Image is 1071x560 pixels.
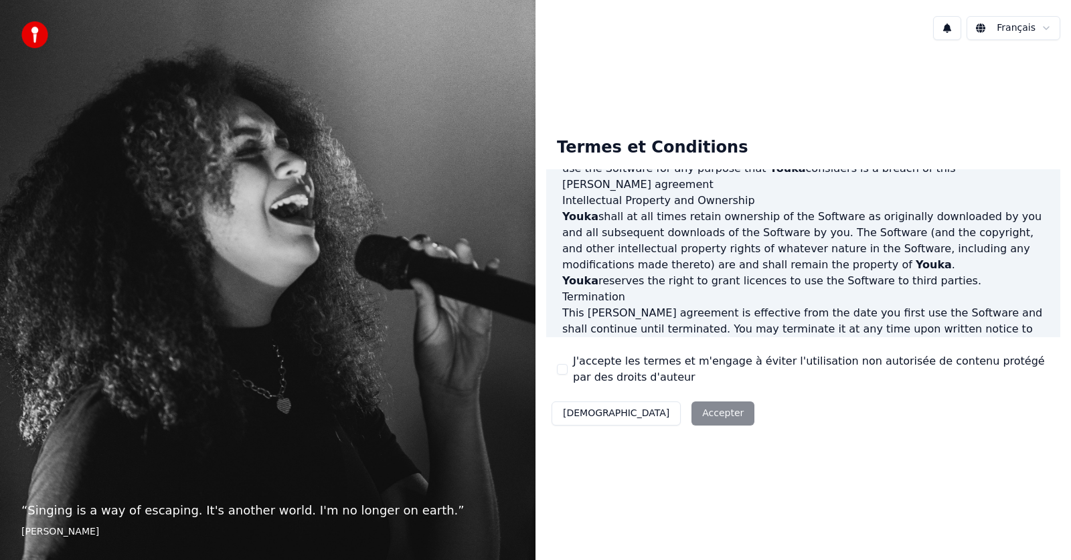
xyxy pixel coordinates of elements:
footer: [PERSON_NAME] [21,525,514,539]
img: youka [21,21,48,48]
span: Youka [562,274,598,287]
h3: Intellectual Property and Ownership [562,193,1044,209]
li: use the Software for any purpose that considers is a breach of this [PERSON_NAME] agreement [562,161,1044,193]
span: Youka [562,210,598,223]
span: Youka [916,258,952,271]
p: “ Singing is a way of escaping. It's another world. I'm no longer on earth. ” [21,501,514,520]
p: reserves the right to grant licences to use the Software to third parties. [562,273,1044,289]
label: J'accepte les termes et m'engage à éviter l'utilisation non autorisée de contenu protégé par des ... [573,353,1050,385]
button: [DEMOGRAPHIC_DATA] [552,401,681,426]
div: Termes et Conditions [546,126,758,169]
span: Youka [770,162,806,175]
p: This [PERSON_NAME] agreement is effective from the date you first use the Software and shall cont... [562,305,1044,353]
h3: Termination [562,289,1044,305]
p: shall at all times retain ownership of the Software as originally downloaded by you and all subse... [562,209,1044,273]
